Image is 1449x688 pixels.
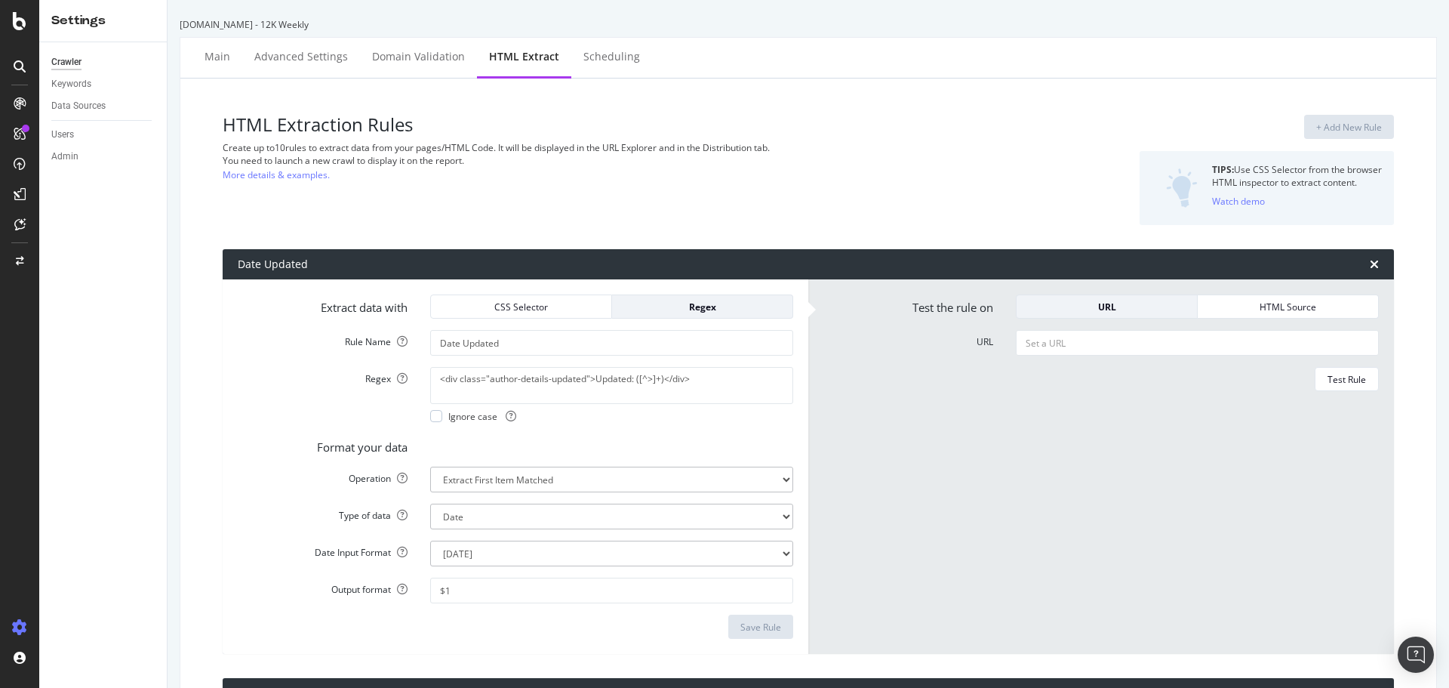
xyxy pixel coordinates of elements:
[238,257,308,272] div: Date Updated
[223,141,995,154] div: Create up to 10 rules to extract data from your pages/HTML Code. It will be displayed in the URL ...
[1166,168,1198,208] img: DZQOUYU0WpgAAAAASUVORK5CYII=
[1327,373,1366,386] div: Test Rule
[226,367,419,385] label: Regex
[430,295,612,319] button: CSS Selector
[226,541,419,559] label: Date Input Format
[51,98,106,114] div: Data Sources
[51,76,156,92] a: Keywords
[51,149,78,165] div: Admin
[51,12,155,29] div: Settings
[489,49,559,64] div: HTML Extract
[430,330,793,356] input: Provide a name
[223,154,995,167] div: You need to launch a new crawl to display it on the report.
[1315,367,1379,391] button: Test Rule
[51,54,156,70] a: Crawler
[1316,121,1382,134] div: + Add New Rule
[1212,163,1382,176] div: Use CSS Selector from the browser
[1210,301,1366,313] div: HTML Source
[1398,637,1434,673] div: Open Intercom Messenger
[1016,295,1198,319] button: URL
[812,330,1004,348] label: URL
[180,18,1437,31] div: [DOMAIN_NAME] - 12K Weekly
[51,98,156,114] a: Data Sources
[430,367,793,403] textarea: <div class="author-details-updated">Updated: ([^>]+)</div>
[1029,301,1185,313] div: URL
[1212,163,1234,176] strong: TIPS:
[51,149,156,165] a: Admin
[223,167,330,183] a: More details & examples.
[223,115,995,134] h3: HTML Extraction Rules
[205,49,230,64] div: Main
[1370,258,1379,270] div: times
[443,301,599,313] div: CSS Selector
[372,49,465,64] div: Domain Validation
[624,301,780,313] div: Regex
[51,127,156,143] a: Users
[226,467,419,485] label: Operation
[51,76,91,92] div: Keywords
[226,578,419,596] label: Output format
[583,49,640,64] div: Scheduling
[812,295,1004,316] label: Test the rule on
[430,578,793,603] input: $1
[728,615,793,639] button: Save Rule
[740,621,781,634] div: Save Rule
[1212,176,1382,189] div: HTML inspector to extract content.
[1212,189,1265,213] button: Watch demo
[51,54,82,70] div: Crawler
[226,504,419,522] label: Type of data
[226,330,419,348] label: Rule Name
[448,410,516,423] span: Ignore case
[254,49,348,64] div: Advanced Settings
[1304,115,1394,139] button: + Add New Rule
[1016,330,1379,356] input: Set a URL
[226,295,419,316] label: Extract data with
[1212,195,1265,208] div: Watch demo
[51,127,74,143] div: Users
[1198,295,1379,319] button: HTML Source
[226,434,419,455] label: Format your data
[612,295,793,319] button: Regex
